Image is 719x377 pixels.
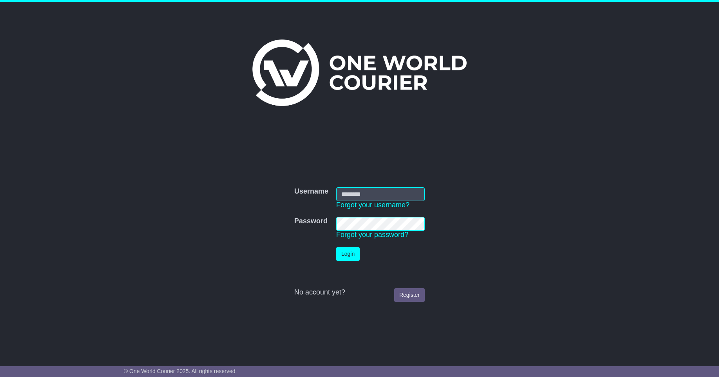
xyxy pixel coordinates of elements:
a: Register [394,288,425,302]
a: Forgot your username? [336,201,409,209]
button: Login [336,247,360,261]
span: © One World Courier 2025. All rights reserved. [124,368,237,374]
div: No account yet? [294,288,425,297]
label: Username [294,187,328,196]
img: One World [252,39,466,106]
a: Forgot your password? [336,231,408,239]
label: Password [294,217,328,226]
